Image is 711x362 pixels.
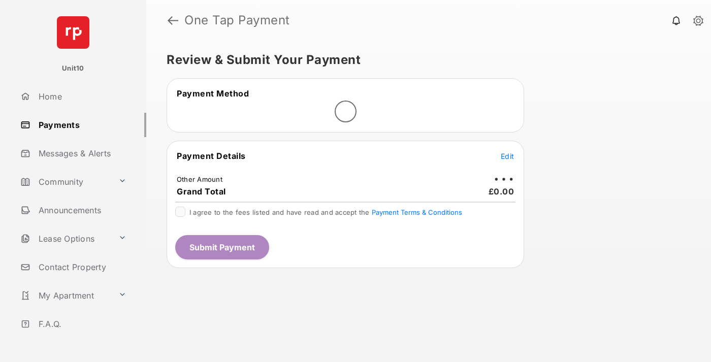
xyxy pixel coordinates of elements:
[62,63,84,74] p: Unit10
[501,152,514,160] span: Edit
[57,16,89,49] img: svg+xml;base64,PHN2ZyB4bWxucz0iaHR0cDovL3d3dy53My5vcmcvMjAwMC9zdmciIHdpZHRoPSI2NCIgaGVpZ2h0PSI2NC...
[16,141,146,166] a: Messages & Alerts
[16,255,146,279] a: Contact Property
[16,226,114,251] a: Lease Options
[489,186,514,196] span: £0.00
[501,151,514,161] button: Edit
[16,113,146,137] a: Payments
[177,186,226,196] span: Grand Total
[16,198,146,222] a: Announcements
[16,170,114,194] a: Community
[184,14,290,26] strong: One Tap Payment
[175,235,269,259] button: Submit Payment
[167,54,683,66] h5: Review & Submit Your Payment
[177,151,246,161] span: Payment Details
[176,175,223,184] td: Other Amount
[177,88,249,98] span: Payment Method
[16,312,146,336] a: F.A.Q.
[16,283,114,308] a: My Apartment
[16,84,146,109] a: Home
[189,208,462,216] span: I agree to the fees listed and have read and accept the
[372,208,462,216] button: I agree to the fees listed and have read and accept the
